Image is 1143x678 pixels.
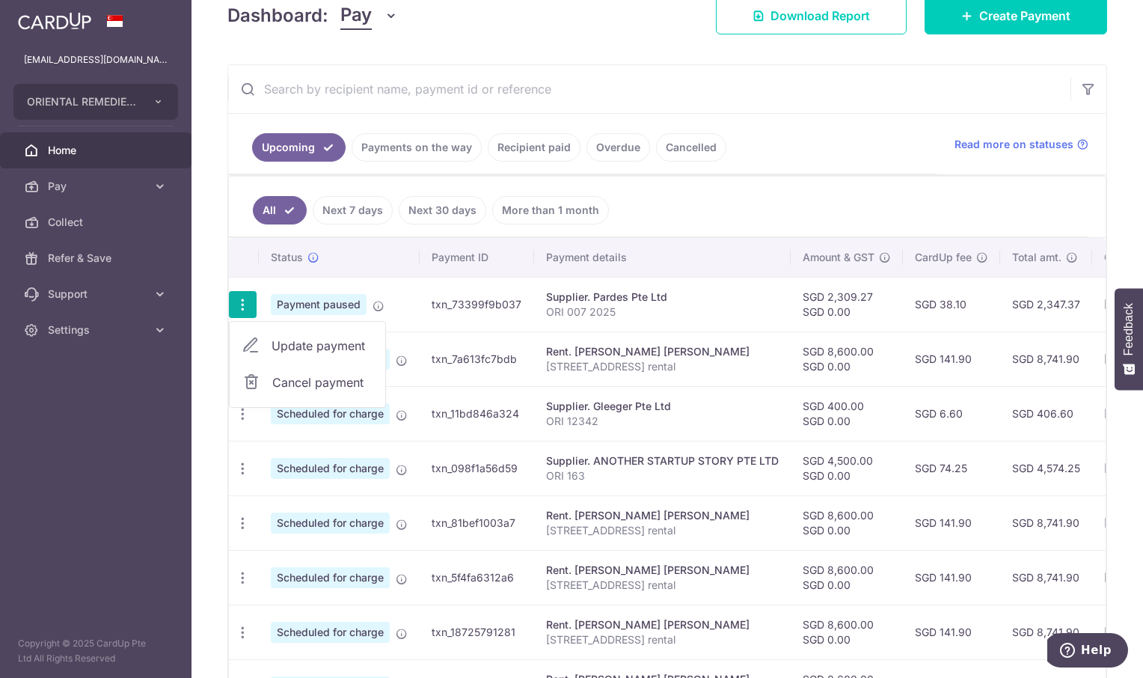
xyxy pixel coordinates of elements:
[903,550,1000,605] td: SGD 141.90
[1000,605,1092,659] td: SGD 8,741.90
[546,468,779,483] p: ORI 163
[1012,250,1061,265] span: Total amt.
[48,251,147,266] span: Refer & Save
[1122,303,1136,355] span: Feedback
[340,1,372,30] span: Pay
[903,277,1000,332] td: SGD 38.10
[770,7,870,25] span: Download Report
[903,605,1000,659] td: SGD 141.90
[903,441,1000,495] td: SGD 74.25
[1000,441,1092,495] td: SGD 4,574.25
[488,133,580,162] a: Recipient paid
[313,196,393,225] a: Next 7 days
[1115,288,1143,390] button: Feedback - Show survey
[546,563,779,578] div: Rent. [PERSON_NAME] [PERSON_NAME]
[48,143,147,158] span: Home
[253,196,307,225] a: All
[271,458,390,479] span: Scheduled for charge
[420,495,534,550] td: txn_81bef1003a7
[803,250,874,265] span: Amount & GST
[1000,332,1092,386] td: SGD 8,741.90
[227,2,328,29] h4: Dashboard:
[791,550,903,605] td: SGD 8,600.00 SGD 0.00
[27,94,138,109] span: ORIENTAL REMEDIES INCORPORATED (PRIVATE LIMITED)
[791,605,903,659] td: SGD 8,600.00 SGD 0.00
[271,294,367,315] span: Payment paused
[791,495,903,550] td: SGD 8,600.00 SGD 0.00
[399,196,486,225] a: Next 30 days
[420,386,534,441] td: txn_11bd846a324
[546,414,779,429] p: ORI 12342
[903,386,1000,441] td: SGD 6.60
[979,7,1070,25] span: Create Payment
[1000,277,1092,332] td: SGD 2,347.37
[1047,633,1128,671] iframe: Opens a widget where you can find more information
[546,523,779,538] p: [STREET_ADDRESS] rental
[18,12,91,30] img: CardUp
[954,137,1088,152] a: Read more on statuses
[546,453,779,468] div: Supplier. ANOTHER STARTUP STORY PTE LTD
[546,399,779,414] div: Supplier. Gleeger Pte Ltd
[420,277,534,332] td: txn_73399f9b037
[1000,386,1092,441] td: SGD 406.60
[228,65,1070,113] input: Search by recipient name, payment id or reference
[1000,495,1092,550] td: SGD 8,741.90
[656,133,726,162] a: Cancelled
[48,179,147,194] span: Pay
[271,622,390,643] span: Scheduled for charge
[791,277,903,332] td: SGD 2,309.27 SGD 0.00
[534,238,791,277] th: Payment details
[13,84,178,120] button: ORIENTAL REMEDIES INCORPORATED (PRIVATE LIMITED)
[791,332,903,386] td: SGD 8,600.00 SGD 0.00
[271,403,390,424] span: Scheduled for charge
[903,495,1000,550] td: SGD 141.90
[903,332,1000,386] td: SGD 141.90
[492,196,609,225] a: More than 1 month
[546,290,779,305] div: Supplier. Pardes Pte Ltd
[1000,550,1092,605] td: SGD 8,741.90
[48,287,147,302] span: Support
[352,133,482,162] a: Payments on the way
[546,344,779,359] div: Rent. [PERSON_NAME] [PERSON_NAME]
[546,359,779,374] p: [STREET_ADDRESS] rental
[420,550,534,605] td: txn_5f4fa6312a6
[24,52,168,67] p: [EMAIL_ADDRESS][DOMAIN_NAME]
[420,605,534,659] td: txn_18725791281
[271,567,390,588] span: Scheduled for charge
[420,238,534,277] th: Payment ID
[252,133,346,162] a: Upcoming
[420,441,534,495] td: txn_098f1a56d59
[954,137,1073,152] span: Read more on statuses
[586,133,650,162] a: Overdue
[48,323,147,338] span: Settings
[271,513,390,534] span: Scheduled for charge
[791,441,903,495] td: SGD 4,500.00 SGD 0.00
[915,250,972,265] span: CardUp fee
[420,332,534,386] td: txn_7a613fc7bdb
[546,578,779,593] p: [STREET_ADDRESS] rental
[546,617,779,632] div: Rent. [PERSON_NAME] [PERSON_NAME]
[546,508,779,523] div: Rent. [PERSON_NAME] [PERSON_NAME]
[546,305,779,320] p: ORI 007 2025
[271,250,303,265] span: Status
[48,215,147,230] span: Collect
[546,632,779,647] p: [STREET_ADDRESS] rental
[340,1,398,30] button: Pay
[229,321,386,408] ul: Pay
[791,386,903,441] td: SGD 400.00 SGD 0.00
